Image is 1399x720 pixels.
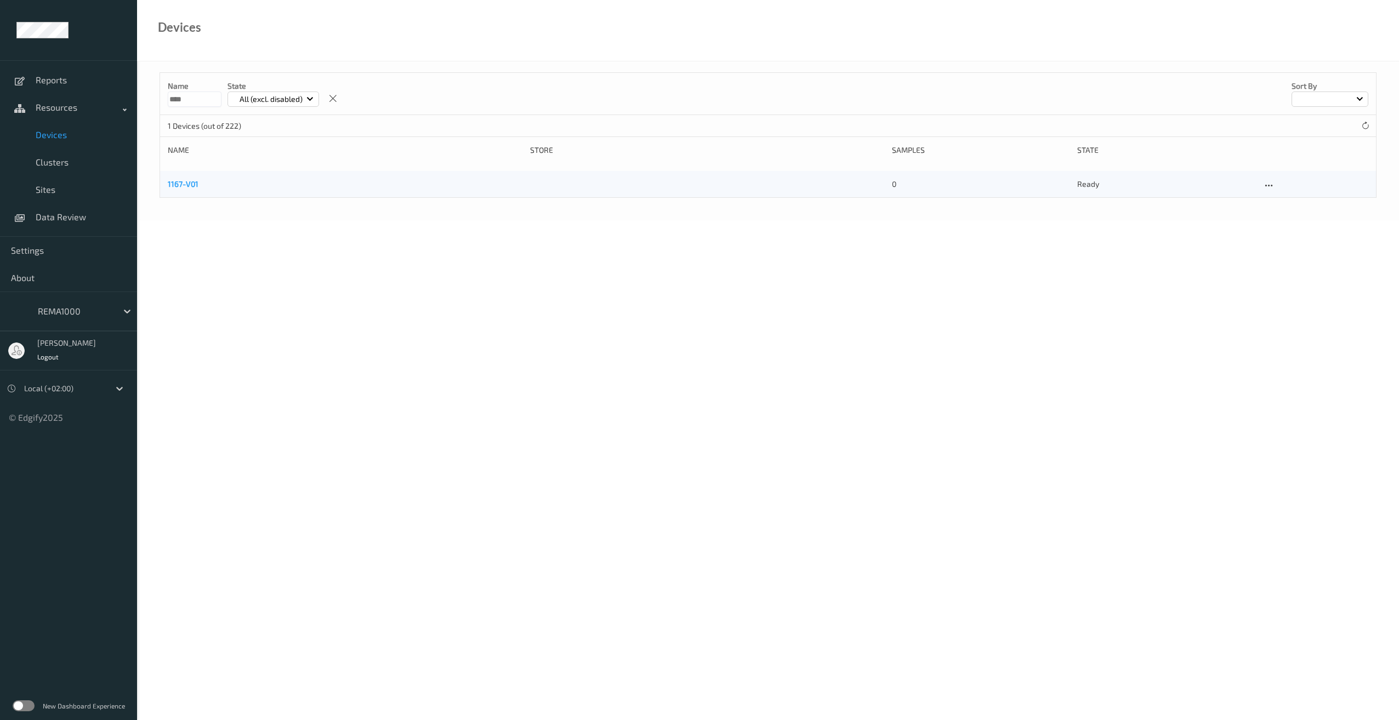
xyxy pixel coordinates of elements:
a: 1167-V01 [168,179,198,188]
div: Samples [892,145,1069,156]
p: State [228,81,319,92]
p: 1 Devices (out of 222) [168,121,250,132]
p: All (excl. disabled) [236,94,306,105]
div: Name [168,145,522,156]
div: State [1077,145,1254,156]
p: Name [168,81,221,92]
p: Sort by [1292,81,1368,92]
div: Store [530,145,885,156]
div: 0 [892,179,1069,190]
p: ready [1077,179,1254,190]
div: Devices [158,22,201,33]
